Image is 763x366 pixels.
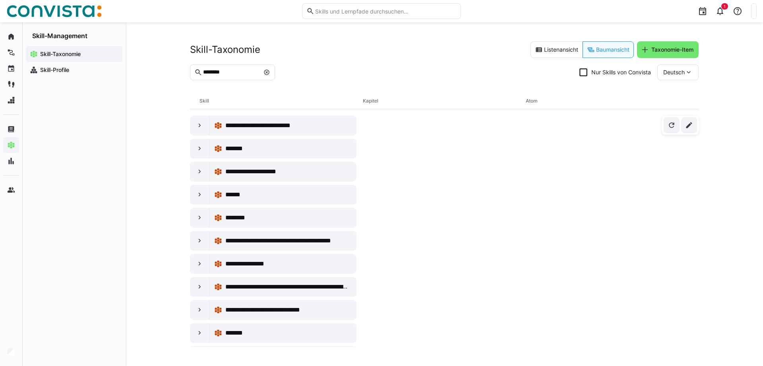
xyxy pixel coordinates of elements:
span: 1 [724,4,726,9]
button: Taxonomie-Item [637,41,699,58]
span: Taxonomie-Item [650,46,695,54]
input: Skills und Lernpfade durchsuchen… [314,8,457,15]
eds-button-option: Listenansicht [531,41,583,58]
h2: Skill-Taxonomie [190,44,260,56]
div: Kapitel [363,93,526,109]
span: Deutsch [663,68,685,76]
eds-checkbox: Nur Skills von Convista [579,68,651,76]
div: Skill [199,93,363,109]
eds-button-option: Baumansicht [583,41,634,58]
div: Atom [526,93,689,109]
